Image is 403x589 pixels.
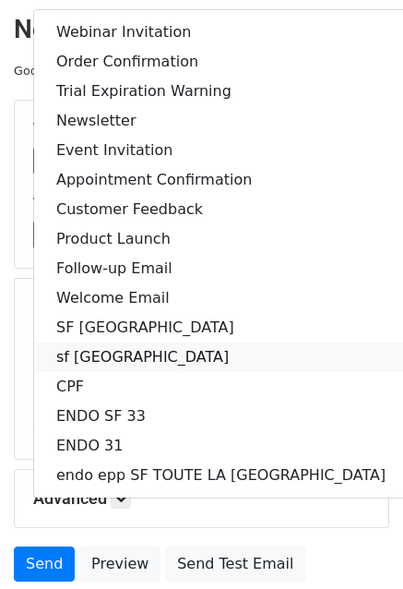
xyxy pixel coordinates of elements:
[14,64,250,78] small: Google Sheet:
[33,488,370,509] h5: Advanced
[14,14,389,45] h2: New Campaign
[79,547,160,582] a: Preview
[165,547,305,582] a: Send Test Email
[311,500,403,589] div: Widget de chat
[14,547,75,582] a: Send
[311,500,403,589] iframe: Chat Widget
